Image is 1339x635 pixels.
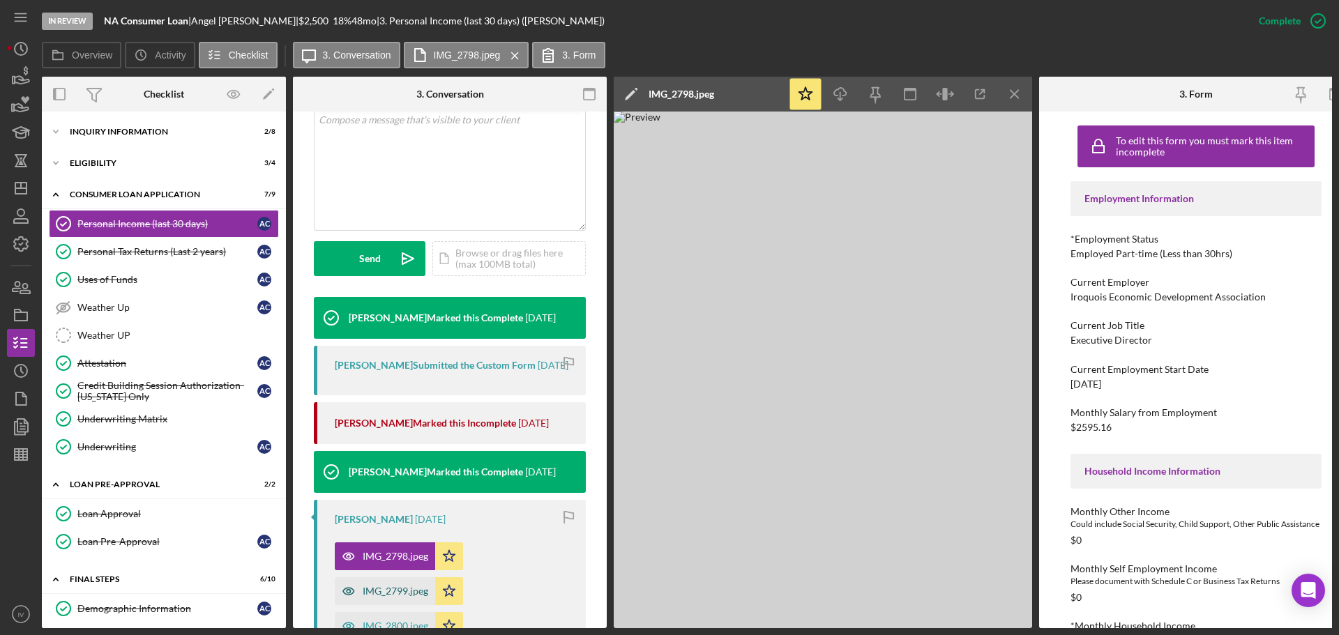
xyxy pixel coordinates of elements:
div: A C [257,300,271,314]
div: Personal Tax Returns (Last 2 years) [77,246,257,257]
a: UnderwritingAC [49,433,279,461]
button: IMG_2798.jpeg [404,42,529,68]
div: FINAL STEPS [70,575,241,583]
label: Activity [155,49,186,61]
label: 3. Conversation [323,49,391,61]
label: IMG_2798.jpeg [434,49,501,61]
div: Current Job Title [1071,320,1322,331]
div: | 3. Personal Income (last 30 days) ([PERSON_NAME]) [377,15,605,26]
div: Consumer Loan Application [70,190,241,199]
a: Loan Approval [49,500,279,528]
a: Demographic InformationAC [49,595,279,622]
div: [PERSON_NAME] [335,514,413,525]
label: Overview [72,49,112,61]
div: 3. Conversation [416,89,484,100]
button: Send [314,241,425,276]
a: Loan Pre-ApprovalAC [49,528,279,556]
div: IMG_2798.jpeg [363,551,428,562]
div: 3. Form [1179,89,1213,100]
a: Personal Tax Returns (Last 2 years)AC [49,238,279,266]
div: Current Employer [1071,277,1322,288]
a: Personal Income (last 30 days)AC [49,210,279,238]
div: IMG_2799.jpeg [363,586,428,597]
div: Loan Approval [77,508,278,519]
div: Weather Up [77,302,257,313]
div: $0 [1071,592,1082,603]
div: In Review [42,13,93,30]
button: IMG_2798.jpeg [335,542,463,570]
label: Checklist [229,49,268,61]
time: 2025-09-09 15:14 [525,466,556,477]
div: Demographic Information [77,603,257,614]
div: Monthly Other Income [1071,506,1322,517]
div: Checklist [144,89,184,100]
div: *Employment Status [1071,234,1322,245]
div: A C [257,356,271,370]
div: A C [257,384,271,398]
div: 48 mo [351,15,377,26]
div: Personal Income (last 30 days) [77,218,257,229]
button: 3. Form [532,42,605,68]
text: IV [17,611,24,618]
time: 2025-09-10 20:15 [525,312,556,323]
div: Underwriting Matrix [77,413,278,424]
button: Overview [42,42,121,68]
div: Iroquois Economic Development Association [1071,291,1266,303]
div: Eligibility [70,159,241,167]
div: 3 / 4 [250,159,275,167]
div: Angel [PERSON_NAME] | [191,15,298,26]
div: Underwriting [77,441,257,452]
div: [PERSON_NAME] Submitted the Custom Form [335,360,536,371]
div: [PERSON_NAME] Marked this Incomplete [335,418,516,429]
div: IMG_2800.jpeg [363,620,428,632]
a: Uses of FundsAC [49,266,279,293]
a: Credit Building Session Authorization- [US_STATE] OnlyAC [49,377,279,405]
div: [DATE] [1071,378,1101,390]
time: 2025-09-10 20:15 [538,360,568,371]
div: Attestation [77,358,257,369]
div: 6 / 10 [250,575,275,583]
div: 18 % [333,15,351,26]
div: IMG_2798.jpeg [649,89,714,100]
a: Weather UP [49,321,279,349]
a: AttestationAC [49,349,279,377]
div: Open Intercom Messenger [1292,574,1325,607]
button: IMG_2799.jpeg [335,577,463,605]
div: A C [257,535,271,549]
img: Preview [614,112,1032,628]
div: *Monthly Household Income [1071,620,1322,632]
a: Weather UpAC [49,293,279,321]
div: Complete [1259,7,1301,35]
span: $2,500 [298,15,328,26]
button: Complete [1245,7,1332,35]
button: IV [7,600,35,628]
div: Loan Pre-Approval [77,536,257,547]
time: 2025-09-08 19:11 [415,514,446,525]
div: 2 / 8 [250,128,275,136]
div: [PERSON_NAME] Marked this Complete [349,466,523,477]
div: [PERSON_NAME] Marked this Complete [349,312,523,323]
div: Household Income Information [1084,466,1308,477]
div: Weather UP [77,330,278,341]
div: Loan Pre-Approval [70,480,241,489]
div: $2595.16 [1071,422,1112,433]
div: A C [257,245,271,259]
b: NA Consumer Loan [104,15,188,26]
div: Credit Building Session Authorization- [US_STATE] Only [77,380,257,402]
button: Activity [125,42,195,68]
div: Employed Part-time (Less than 30hrs) [1071,248,1232,259]
div: Current Employment Start Date [1071,364,1322,375]
div: 2 / 2 [250,480,275,489]
div: $0 [1071,535,1082,546]
label: 3. Form [562,49,596,61]
div: A C [257,602,271,615]
button: 3. Conversation [293,42,400,68]
div: Executive Director [1071,335,1152,346]
time: 2025-09-10 20:15 [518,418,549,429]
div: Monthly Self Employment Income [1071,563,1322,574]
div: A C [257,217,271,231]
div: A C [257,440,271,454]
button: Checklist [199,42,278,68]
div: A C [257,273,271,286]
div: 7 / 9 [250,190,275,199]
